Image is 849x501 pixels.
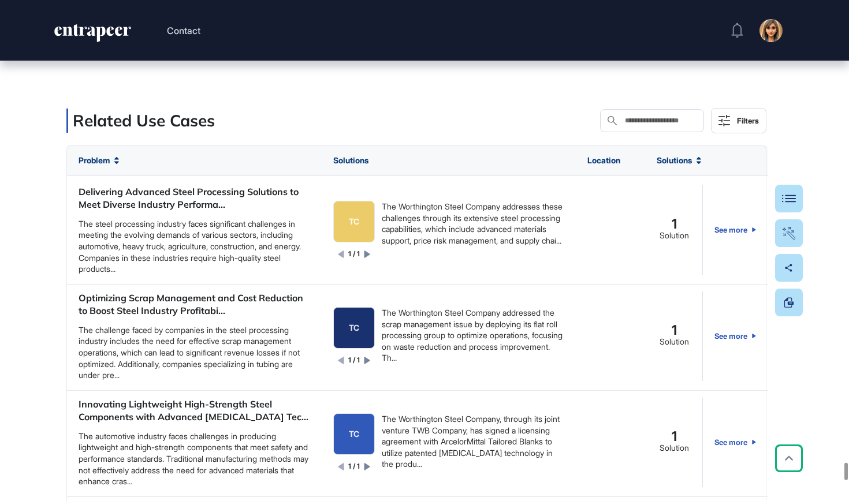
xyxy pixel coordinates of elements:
[348,356,360,365] div: 1 / 1
[759,19,783,42] img: user-avatar
[660,231,689,242] div: Solution
[349,324,359,332] div: TC
[53,24,132,46] a: entrapeer-logo
[348,462,360,472] div: 1 / 1
[333,307,375,349] a: TC
[79,185,310,211] div: Delivering Advanced Steel Processing Solutions to Meet Diverse Industry Performa...
[711,108,766,133] button: Filters
[349,430,359,439] div: TC
[714,185,756,275] a: See more
[672,325,677,336] span: 1
[657,156,692,165] span: Solutions
[382,413,565,470] div: The Worthington Steel Company, through its joint venture TWB Company, has signed a licensing agre...
[587,156,620,165] span: Location
[79,218,310,275] div: The steel processing industry faces significant challenges in meeting the evolving demands of var...
[333,413,375,455] a: TC
[672,431,677,442] span: 1
[382,307,565,364] div: The Worthington Steel Company addressed the scrap management issue by deploying its flat roll pro...
[333,201,375,242] a: TC
[73,110,215,130] span: Related Use Cases
[79,291,310,317] div: Optimizing Scrap Management and Cost Reduction to Boost Steel Industry Profitabi...
[714,291,756,381] a: See more
[167,23,200,38] button: Contact
[382,201,565,246] div: The Worthington Steel Company addresses these challenges through its extensive steel processing c...
[333,156,368,165] span: Solutions
[79,324,310,381] div: The challenge faced by companies in the steel processing industry includes the need for effective...
[660,337,689,348] div: Solution
[79,431,310,487] div: The automotive industry faces challenges in producing lightweight and high-strength components th...
[737,116,759,125] div: Filters
[714,398,756,487] a: See more
[349,218,359,226] div: TC
[79,398,310,424] div: Innovating Lightweight High-Strength Steel Components with Advanced [MEDICAL_DATA] Tec...
[348,249,360,259] div: 1 / 1
[79,156,110,165] span: Problem
[672,219,677,230] span: 1
[660,443,689,454] div: Solution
